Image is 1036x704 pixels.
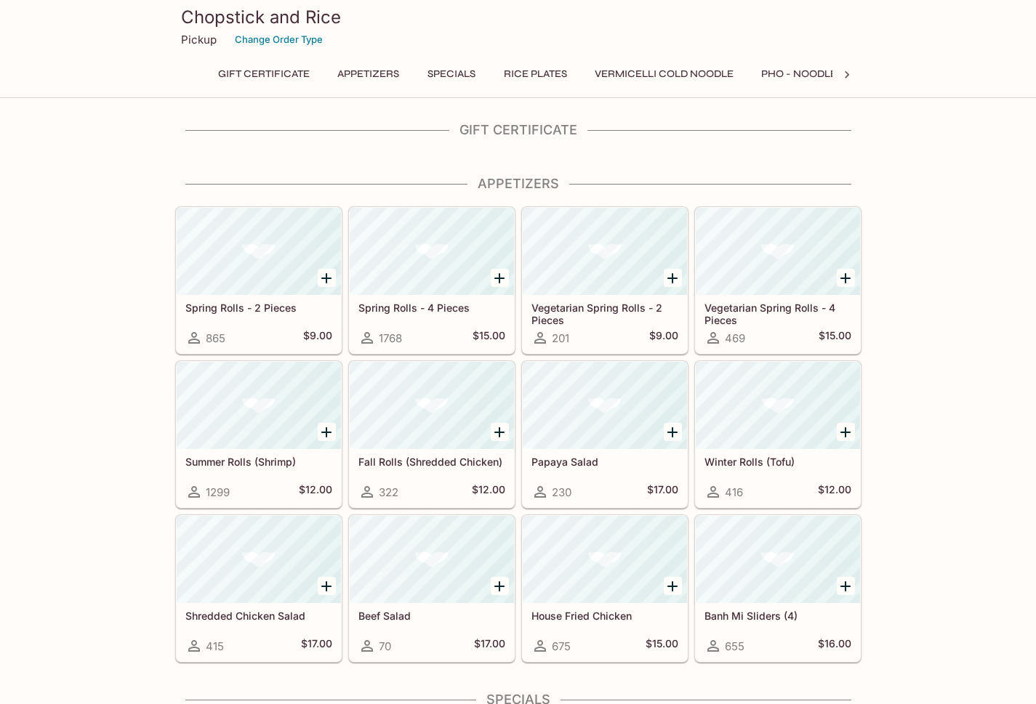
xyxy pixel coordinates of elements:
[531,302,678,325] h5: Vegetarian Spring Rolls - 2 Pieces
[523,362,687,449] div: Papaya Salad
[349,515,515,662] a: Beef Salad70$17.00
[491,577,509,595] button: Add Beef Salad
[358,610,505,622] h5: Beef Salad
[725,485,743,499] span: 416
[379,331,402,345] span: 1768
[318,269,336,287] button: Add Spring Rolls - 2 Pieces
[379,485,398,499] span: 322
[695,361,861,508] a: Winter Rolls (Tofu)416$12.00
[176,207,342,354] a: Spring Rolls - 2 Pieces865$9.00
[472,483,505,501] h5: $12.00
[531,456,678,468] h5: Papaya Salad
[837,577,855,595] button: Add Banh Mi Sliders (4)
[552,639,571,653] span: 675
[349,207,515,354] a: Spring Rolls - 4 Pieces1768$15.00
[649,329,678,347] h5: $9.00
[523,208,687,295] div: Vegetarian Spring Rolls - 2 Pieces
[704,610,851,622] h5: Banh Mi Sliders (4)
[552,331,569,345] span: 201
[474,637,505,655] h5: $17.00
[358,302,505,314] h5: Spring Rolls - 4 Pieces
[358,456,505,468] h5: Fall Rolls (Shredded Chicken)
[664,577,682,595] button: Add House Fried Chicken
[647,483,678,501] h5: $17.00
[522,361,688,508] a: Papaya Salad230$17.00
[176,515,342,662] a: Shredded Chicken Salad415$17.00
[175,122,862,138] h4: Gift Certificate
[177,362,341,449] div: Summer Rolls (Shrimp)
[587,64,742,84] button: Vermicelli Cold Noodle
[329,64,407,84] button: Appetizers
[206,639,224,653] span: 415
[552,485,571,499] span: 230
[350,516,514,603] div: Beef Salad
[522,515,688,662] a: House Fried Chicken675$15.00
[228,28,329,51] button: Change Order Type
[175,176,862,192] h4: Appetizers
[206,485,230,499] span: 1299
[379,639,391,653] span: 70
[531,610,678,622] h5: House Fried Chicken
[818,637,851,655] h5: $16.00
[181,33,217,46] p: Pickup
[818,483,851,501] h5: $12.00
[185,456,332,468] h5: Summer Rolls (Shrimp)
[177,516,341,603] div: Shredded Chicken Salad
[704,302,851,325] h5: Vegetarian Spring Rolls - 4 Pieces
[177,208,341,295] div: Spring Rolls - 2 Pieces
[696,362,860,449] div: Winter Rolls (Tofu)
[695,207,861,354] a: Vegetarian Spring Rolls - 4 Pieces469$15.00
[664,269,682,287] button: Add Vegetarian Spring Rolls - 2 Pieces
[725,639,744,653] span: 655
[523,516,687,603] div: House Fried Chicken
[725,331,745,345] span: 469
[646,637,678,655] h5: $15.00
[695,515,861,662] a: Banh Mi Sliders (4)655$16.00
[522,207,688,354] a: Vegetarian Spring Rolls - 2 Pieces201$9.00
[496,64,575,84] button: Rice Plates
[185,302,332,314] h5: Spring Rolls - 2 Pieces
[301,637,332,655] h5: $17.00
[491,423,509,441] button: Add Fall Rolls (Shredded Chicken)
[753,64,875,84] button: Pho - Noodle Soup
[318,577,336,595] button: Add Shredded Chicken Salad
[206,331,225,345] span: 865
[704,456,851,468] h5: Winter Rolls (Tofu)
[185,610,332,622] h5: Shredded Chicken Salad
[350,362,514,449] div: Fall Rolls (Shredded Chicken)
[350,208,514,295] div: Spring Rolls - 4 Pieces
[210,64,318,84] button: Gift Certificate
[303,329,332,347] h5: $9.00
[491,269,509,287] button: Add Spring Rolls - 4 Pieces
[181,6,856,28] h3: Chopstick and Rice
[837,269,855,287] button: Add Vegetarian Spring Rolls - 4 Pieces
[299,483,332,501] h5: $12.00
[349,361,515,508] a: Fall Rolls (Shredded Chicken)322$12.00
[419,64,484,84] button: Specials
[664,423,682,441] button: Add Papaya Salad
[176,361,342,508] a: Summer Rolls (Shrimp)1299$12.00
[318,423,336,441] button: Add Summer Rolls (Shrimp)
[819,329,851,347] h5: $15.00
[696,208,860,295] div: Vegetarian Spring Rolls - 4 Pieces
[696,516,860,603] div: Banh Mi Sliders (4)
[473,329,505,347] h5: $15.00
[837,423,855,441] button: Add Winter Rolls (Tofu)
